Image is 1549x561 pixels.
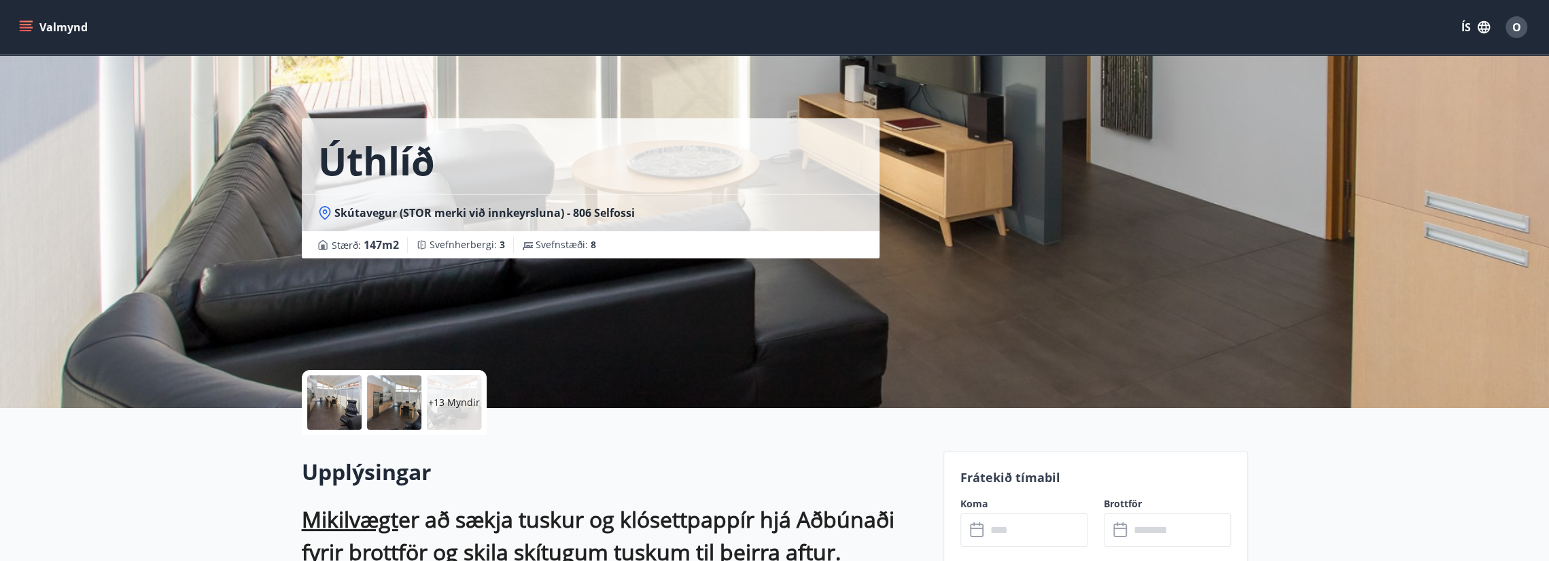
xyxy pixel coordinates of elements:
[536,238,596,252] span: Svefnstæði :
[334,205,635,220] span: Skútavegur (STOR merki við innkeyrsluna) - 806 Selfossi
[318,135,435,186] h1: Úthlíð
[1512,20,1521,35] span: O
[302,457,927,487] h2: Upplýsingar
[960,497,1087,511] label: Koma
[302,505,398,534] ins: Mikilvægt
[16,15,93,39] button: menu
[591,238,596,251] span: 8
[364,237,399,252] span: 147 m2
[1104,497,1231,511] label: Brottför
[428,396,480,409] p: +13 Myndir
[960,469,1231,486] p: Frátekið tímabil
[430,238,505,252] span: Svefnherbergi :
[332,237,399,253] span: Stærð :
[1454,15,1497,39] button: ÍS
[1500,11,1533,44] button: O
[500,238,505,251] span: 3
